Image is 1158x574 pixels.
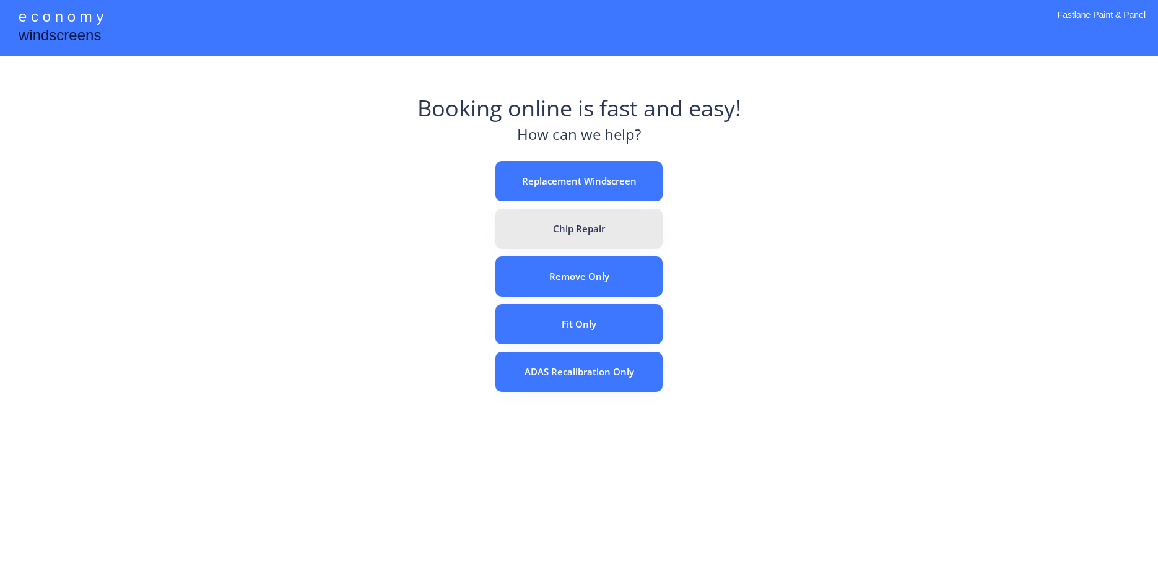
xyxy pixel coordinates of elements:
button: Fit Only [495,304,663,344]
div: How can we help? [517,124,641,152]
button: Chip Repair [495,209,663,249]
button: Replacement Windscreen [495,161,663,201]
button: ADAS Recalibration Only [495,352,663,392]
div: windscreens [19,25,101,49]
div: Booking online is fast and easy! [417,93,741,124]
button: Remove Only [495,256,663,297]
div: Fastlane Paint & Panel [1058,9,1146,37]
div: e c o n o m y [19,6,103,30]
